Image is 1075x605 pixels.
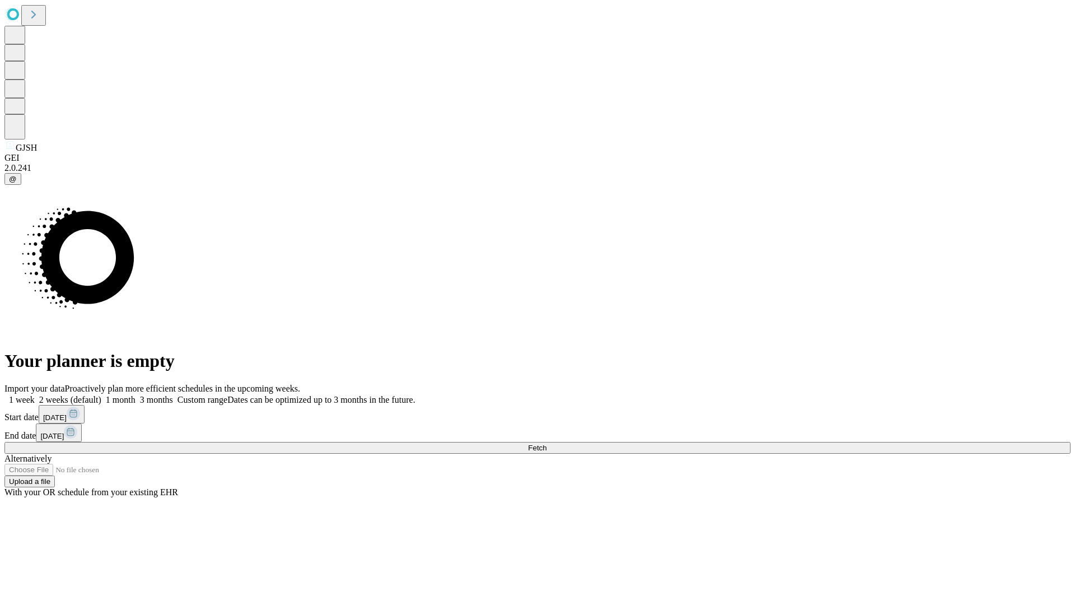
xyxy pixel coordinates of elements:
span: [DATE] [43,413,67,422]
span: Custom range [177,395,227,404]
button: [DATE] [36,424,82,442]
span: 1 week [9,395,35,404]
span: With your OR schedule from your existing EHR [4,487,178,497]
span: Proactively plan more efficient schedules in the upcoming weeks. [65,384,300,393]
div: Start date [4,405,1071,424]
span: Import your data [4,384,65,393]
span: @ [9,175,17,183]
button: Upload a file [4,476,55,487]
span: Dates can be optimized up to 3 months in the future. [227,395,415,404]
button: [DATE] [39,405,85,424]
span: 2 weeks (default) [39,395,101,404]
button: Fetch [4,442,1071,454]
h1: Your planner is empty [4,351,1071,371]
span: Fetch [528,444,546,452]
span: [DATE] [40,432,64,440]
span: GJSH [16,143,37,152]
span: 1 month [106,395,135,404]
button: @ [4,173,21,185]
span: Alternatively [4,454,52,463]
div: GEI [4,153,1071,163]
div: 2.0.241 [4,163,1071,173]
span: 3 months [140,395,173,404]
div: End date [4,424,1071,442]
